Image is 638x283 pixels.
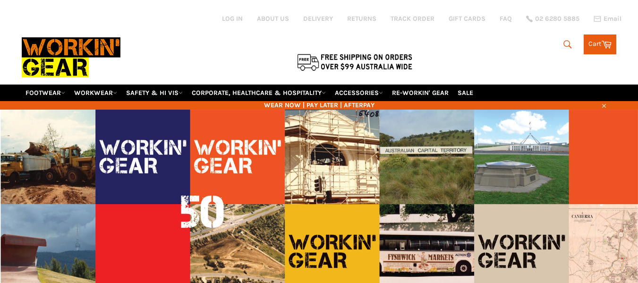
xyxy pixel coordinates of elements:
span: WEAR NOW | PAY LATER | AFTERPAY [22,101,617,110]
a: FOOTWEAR [22,85,69,101]
a: ACCESSORIES [331,85,387,101]
img: Flat $9.95 shipping Australia wide [296,52,414,72]
a: 02 6280 5885 [526,16,579,22]
a: FAQ [500,14,512,23]
a: SALE [454,85,477,101]
a: RETURNS [347,14,376,23]
span: 02 6280 5885 [535,16,579,22]
span: Email [604,16,621,22]
a: Email [594,15,621,23]
a: Cart [584,34,616,54]
a: CORPORATE, HEALTHCARE & HOSPITALITY [188,85,330,101]
a: WORKWEAR [70,85,121,101]
a: SAFETY & HI VIS [122,85,187,101]
a: GIFT CARDS [449,14,485,23]
a: TRACK ORDER [391,14,434,23]
a: DELIVERY [303,14,333,23]
a: ABOUT US [257,14,289,23]
a: RE-WORKIN' GEAR [388,85,452,101]
img: Workin Gear leaders in Workwear, Safety Boots, PPE, Uniforms. Australia's No.1 in Workwear [22,31,120,84]
a: Log in [222,15,243,23]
